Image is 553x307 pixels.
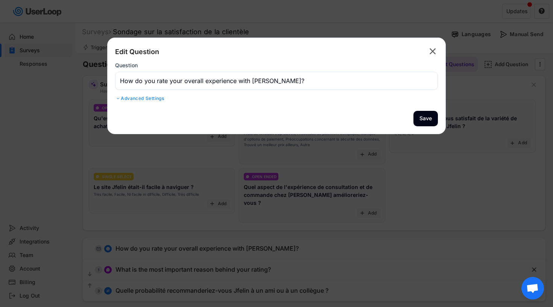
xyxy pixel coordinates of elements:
[115,95,438,101] div: Advanced Settings
[413,111,438,126] button: Save
[427,45,438,57] button: 
[430,46,436,57] text: 
[521,277,544,299] div: Ouvrir le chat
[115,72,438,90] input: Type your question here...
[115,62,138,69] div: Question
[115,47,159,56] div: Edit Question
